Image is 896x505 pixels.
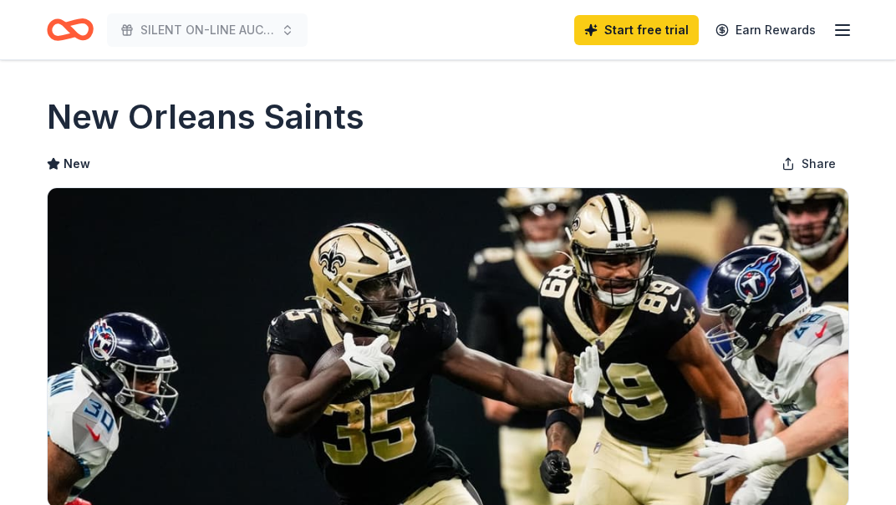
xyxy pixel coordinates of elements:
[140,20,274,40] span: SILENT ON-LINE AUCTION 2025
[802,154,836,174] span: Share
[47,94,364,140] h1: New Orleans Saints
[47,10,94,49] a: Home
[705,15,826,45] a: Earn Rewards
[768,147,849,181] button: Share
[107,13,308,47] button: SILENT ON-LINE AUCTION 2025
[574,15,699,45] a: Start free trial
[64,154,90,174] span: New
